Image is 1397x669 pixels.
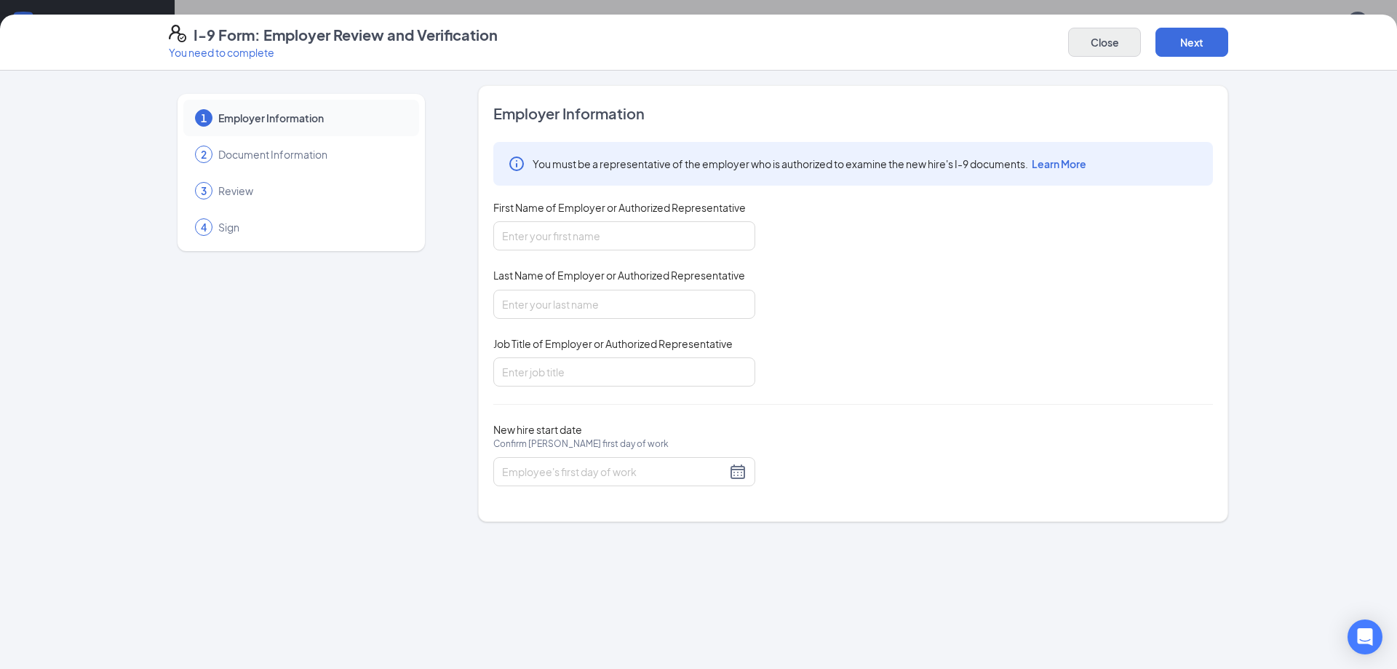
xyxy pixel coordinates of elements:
span: Review [218,183,405,198]
span: Learn More [1032,157,1086,170]
span: Confirm [PERSON_NAME] first day of work [493,437,669,451]
span: 2 [201,147,207,162]
a: Learn More [1028,157,1086,170]
span: Job Title of Employer or Authorized Representative [493,336,733,351]
span: New hire start date [493,422,669,466]
input: Enter your first name [493,221,755,250]
button: Next [1155,28,1228,57]
input: Enter job title [493,357,755,387]
span: Document Information [218,147,405,162]
span: Last Name of Employer or Authorized Representative [493,268,745,282]
h4: I-9 Form: Employer Review and Verification [194,25,498,45]
span: First Name of Employer or Authorized Representative [493,200,746,215]
svg: Info [508,155,525,173]
span: Sign [218,220,405,234]
input: Employee's first day of work [502,464,726,480]
span: You must be a representative of the employer who is authorized to examine the new hire's I-9 docu... [533,157,1086,171]
button: Close [1068,28,1141,57]
span: Employer Information [218,111,405,125]
span: 3 [201,183,207,198]
svg: FormI9EVerifyIcon [169,25,186,42]
input: Enter your last name [493,290,755,319]
span: 4 [201,220,207,234]
p: You need to complete [169,45,498,60]
span: 1 [201,111,207,125]
div: Open Intercom Messenger [1348,619,1382,654]
span: Employer Information [493,103,1213,124]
